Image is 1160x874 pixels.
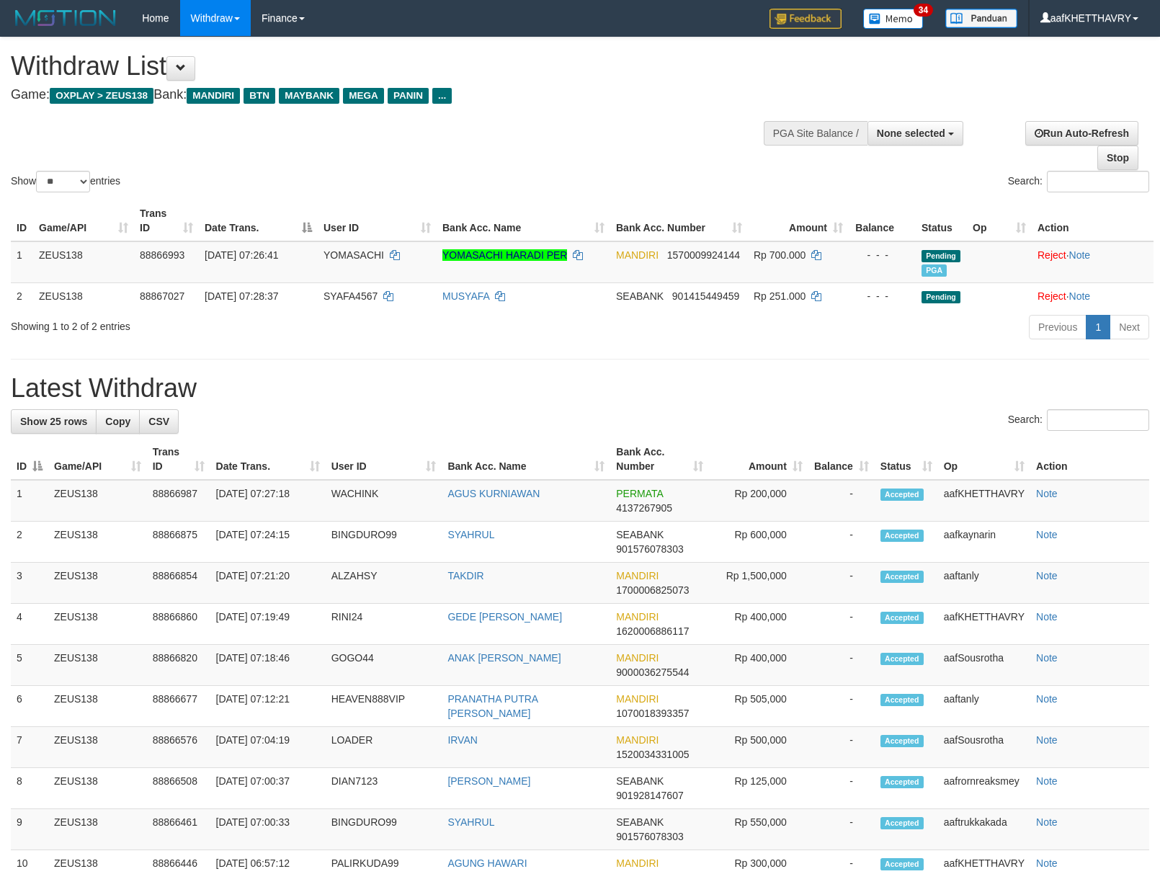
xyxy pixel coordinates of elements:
span: Accepted [880,612,924,624]
a: Note [1036,570,1058,581]
td: [DATE] 07:04:19 [210,727,326,768]
td: 3 [11,563,48,604]
span: Copy 4137267905 to clipboard [616,502,672,514]
span: MANDIRI [616,857,659,869]
td: · [1032,282,1154,309]
a: Reject [1038,249,1066,261]
a: Note [1036,693,1058,705]
th: ID: activate to sort column descending [11,439,48,480]
td: aafrornreaksmey [938,768,1030,809]
a: ANAK [PERSON_NAME] [447,652,561,664]
td: 2 [11,522,48,563]
a: Note [1036,775,1058,787]
td: 5 [11,645,48,686]
a: SYAHRUL [447,816,494,828]
div: - - - [855,248,910,262]
th: Bank Acc. Number: activate to sort column ascending [610,200,748,241]
span: ... [432,88,452,104]
span: 88866993 [140,249,184,261]
span: Accepted [880,530,924,542]
span: Accepted [880,694,924,706]
label: Search: [1008,171,1149,192]
th: Game/API: activate to sort column ascending [33,200,134,241]
th: Balance [849,200,916,241]
img: MOTION_logo.png [11,7,120,29]
span: SEABANK [616,775,664,787]
span: Copy 901415449459 to clipboard [672,290,739,302]
th: Amount: activate to sort column ascending [748,200,849,241]
td: ZEUS138 [48,809,147,850]
td: Rp 1,500,000 [709,563,808,604]
td: - [808,645,875,686]
h4: Game: Bank: [11,88,759,102]
a: Run Auto-Refresh [1025,121,1138,146]
td: - [808,727,875,768]
span: MANDIRI [616,611,659,623]
a: GEDE [PERSON_NAME] [447,611,562,623]
td: 88866508 [147,768,210,809]
th: Bank Acc. Name: activate to sort column ascending [437,200,610,241]
td: aafKHETTHAVRY [938,480,1030,522]
h1: Withdraw List [11,52,759,81]
td: ZEUS138 [48,604,147,645]
span: MANDIRI [187,88,240,104]
td: - [808,768,875,809]
th: Bank Acc. Number: activate to sort column ascending [610,439,709,480]
a: Reject [1038,290,1066,302]
button: None selected [867,121,963,146]
a: TAKDIR [447,570,483,581]
span: YOMASACHI [324,249,384,261]
a: Previous [1029,315,1087,339]
a: IRVAN [447,734,478,746]
input: Search: [1047,409,1149,431]
td: - [808,480,875,522]
td: BINGDURO99 [326,522,442,563]
td: ZEUS138 [33,282,134,309]
th: Balance: activate to sort column ascending [808,439,875,480]
span: Accepted [880,817,924,829]
span: Copy 901576078303 to clipboard [616,831,683,842]
th: User ID: activate to sort column ascending [318,200,437,241]
td: 88866860 [147,604,210,645]
span: Copy 901576078303 to clipboard [616,543,683,555]
a: Next [1110,315,1149,339]
td: 1 [11,480,48,522]
a: MUSYAFA [442,290,489,302]
th: Action [1030,439,1149,480]
span: Copy 1700006825073 to clipboard [616,584,689,596]
label: Show entries [11,171,120,192]
td: 88866854 [147,563,210,604]
td: ZEUS138 [48,563,147,604]
th: Status: activate to sort column ascending [875,439,938,480]
td: Rp 500,000 [709,727,808,768]
td: [DATE] 07:24:15 [210,522,326,563]
td: ZEUS138 [48,522,147,563]
td: [DATE] 07:19:49 [210,604,326,645]
th: User ID: activate to sort column ascending [326,439,442,480]
span: Accepted [880,776,924,788]
span: Copy 1620006886117 to clipboard [616,625,689,637]
span: MANDIRI [616,734,659,746]
a: Note [1036,611,1058,623]
span: PANIN [388,88,429,104]
a: SYAHRUL [447,529,494,540]
input: Search: [1047,171,1149,192]
td: aaftanly [938,686,1030,727]
td: aafkaynarin [938,522,1030,563]
th: Amount: activate to sort column ascending [709,439,808,480]
td: aafKHETTHAVRY [938,604,1030,645]
a: Note [1069,290,1091,302]
span: Pending [922,291,960,303]
th: Game/API: activate to sort column ascending [48,439,147,480]
a: Show 25 rows [11,409,97,434]
img: Feedback.jpg [769,9,842,29]
span: SEABANK [616,290,664,302]
a: Copy [96,409,140,434]
th: Action [1032,200,1154,241]
td: ZEUS138 [48,727,147,768]
a: Note [1036,652,1058,664]
td: aafSousrotha [938,645,1030,686]
span: OXPLAY > ZEUS138 [50,88,153,104]
td: [DATE] 07:27:18 [210,480,326,522]
td: DIAN7123 [326,768,442,809]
